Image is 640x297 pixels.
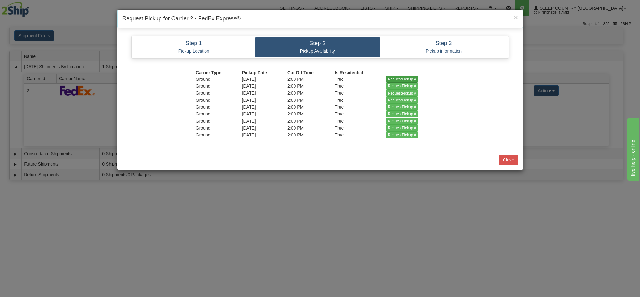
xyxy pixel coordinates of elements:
[499,155,518,165] button: Close
[5,4,58,11] div: live help - online
[196,90,242,96] td: Ground
[386,90,418,97] input: RequestPickup #
[242,125,287,131] td: [DATE]
[386,131,418,138] input: RequestPickup #
[242,69,287,76] th: Pickup Date
[287,90,335,96] td: 2:00 PM
[287,104,335,110] td: 2:00 PM
[196,69,242,76] th: Carrier Type
[196,76,242,83] td: Ground
[287,83,335,90] td: 2:00 PM
[287,131,335,138] td: 2:00 PM
[287,76,335,83] td: 2:00 PM
[138,48,250,54] p: Pickup Location
[196,117,242,124] td: Ground
[242,76,287,83] td: [DATE]
[386,104,418,110] input: RequestPickup #
[335,104,386,110] td: True
[386,83,418,90] input: RequestPickup #
[386,118,418,125] input: RequestPickup #
[386,110,418,117] input: RequestPickup #
[196,83,242,90] td: Ground
[287,110,335,117] td: 2:00 PM
[242,90,287,96] td: [DATE]
[138,40,250,47] h4: Step 1
[242,110,287,117] td: [DATE]
[380,37,507,57] a: Step 3 Pickup information
[255,37,380,57] a: Step 2 Pickup Availability
[196,97,242,104] td: Ground
[196,104,242,110] td: Ground
[335,125,386,131] td: True
[259,48,376,54] p: Pickup Availability
[335,97,386,104] td: True
[196,125,242,131] td: Ground
[386,97,418,104] input: RequestPickup #
[335,83,386,90] td: True
[242,104,287,110] td: [DATE]
[514,14,518,21] span: ×
[335,110,386,117] td: True
[514,14,518,21] button: Close
[335,69,386,76] th: Is Residential
[335,90,386,96] td: True
[196,110,242,117] td: Ground
[196,131,242,138] td: Ground
[335,131,386,138] td: True
[287,117,335,124] td: 2:00 PM
[626,116,639,180] iframe: chat widget
[133,37,255,57] a: Step 1 Pickup Location
[385,48,503,54] p: Pickup information
[242,131,287,138] td: [DATE]
[242,97,287,104] td: [DATE]
[287,125,335,131] td: 2:00 PM
[287,69,335,76] th: Cut Off Time
[386,76,418,83] input: RequestPickup #
[335,117,386,124] td: True
[287,97,335,104] td: 2:00 PM
[122,15,518,23] h4: Request Pickup for Carrier 2 - FedEx Express®
[386,125,418,131] input: RequestPickup #
[259,40,376,47] h4: Step 2
[335,76,386,83] td: True
[242,117,287,124] td: [DATE]
[242,83,287,90] td: [DATE]
[385,40,503,47] h4: Step 3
